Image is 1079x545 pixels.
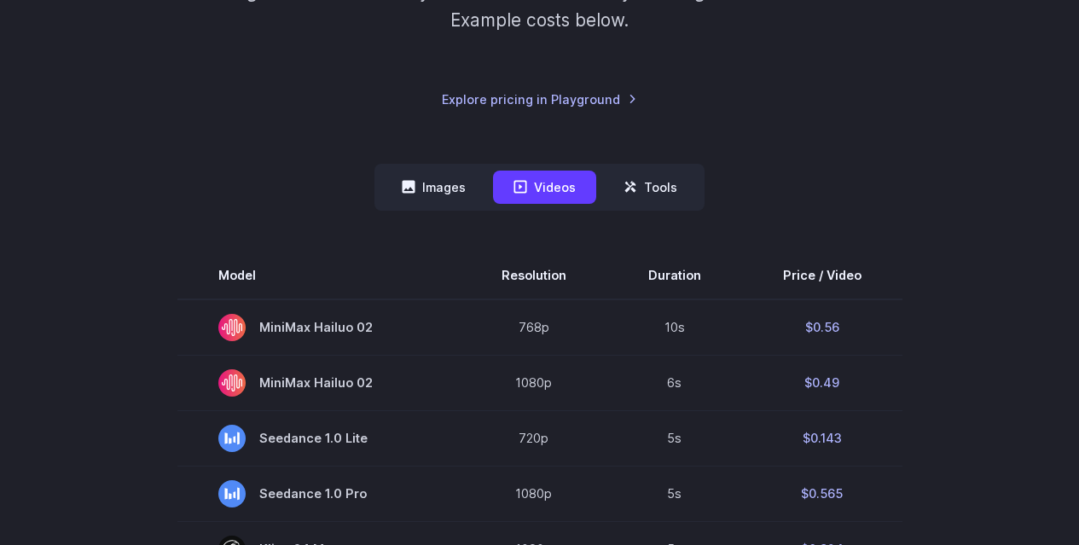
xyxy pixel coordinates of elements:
span: MiniMax Hailuo 02 [218,314,420,341]
td: 1080p [461,355,607,410]
td: 768p [461,299,607,356]
td: 1080p [461,466,607,521]
span: Seedance 1.0 Lite [218,425,420,452]
td: 5s [607,466,742,521]
th: Model [177,252,461,299]
th: Duration [607,252,742,299]
td: $0.56 [742,299,902,356]
span: Seedance 1.0 Pro [218,480,420,507]
th: Resolution [461,252,607,299]
button: Tools [603,171,698,204]
td: 10s [607,299,742,356]
td: 6s [607,355,742,410]
td: $0.49 [742,355,902,410]
th: Price / Video [742,252,902,299]
td: $0.565 [742,466,902,521]
td: $0.143 [742,410,902,466]
button: Videos [493,171,596,204]
td: 720p [461,410,607,466]
span: MiniMax Hailuo 02 [218,369,420,397]
a: Explore pricing in Playground [442,90,637,109]
td: 5s [607,410,742,466]
button: Images [381,171,486,204]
